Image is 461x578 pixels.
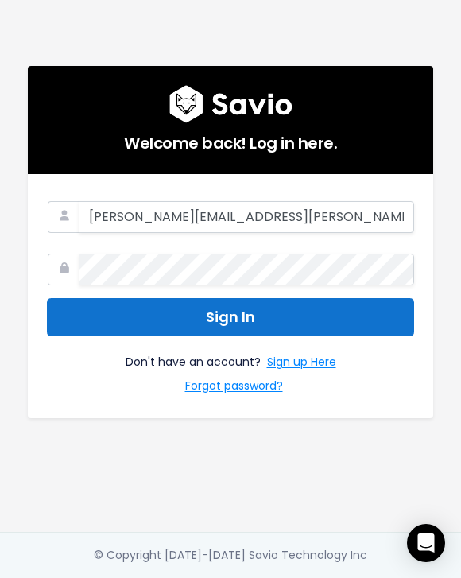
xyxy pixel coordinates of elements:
a: Forgot password? [185,376,283,399]
input: Your Work Email Address [79,201,414,233]
button: Sign In [47,298,414,337]
div: Open Intercom Messenger [407,524,445,562]
img: logo600x187.a314fd40982d.png [169,85,292,123]
h5: Welcome back! Log in here. [47,123,414,155]
div: © Copyright [DATE]-[DATE] Savio Technology Inc [94,545,367,565]
a: Sign up Here [267,352,336,375]
div: Don't have an account? [47,336,414,398]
